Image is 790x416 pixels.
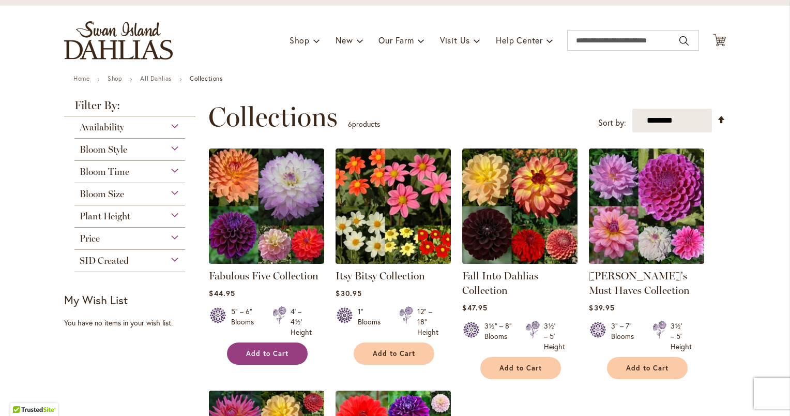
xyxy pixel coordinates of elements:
a: Fabulous Five Collection [209,270,318,282]
div: 5" – 6" Blooms [231,306,260,337]
img: Fall Into Dahlias Collection [462,148,578,264]
span: $39.95 [589,303,614,313]
iframe: Launch Accessibility Center [8,379,37,408]
a: Fabulous Five Collection [209,256,324,266]
img: Itsy Bitsy Collection [336,148,451,264]
div: You have no items in your wish list. [64,318,202,328]
strong: Collections [190,75,223,82]
strong: My Wish List [64,292,128,307]
a: Fall Into Dahlias Collection [462,256,578,266]
a: [PERSON_NAME]'s Must Haves Collection [589,270,690,296]
span: 6 [348,119,352,129]
p: products [348,116,380,132]
span: Collections [208,101,338,132]
button: Add to Cart [607,357,688,379]
div: 1" Blooms [358,306,387,337]
span: Plant Height [80,211,130,222]
span: New [336,35,353,46]
span: Add to Cart [499,364,542,373]
span: Visit Us [440,35,470,46]
span: Our Farm [378,35,414,46]
a: Home [73,75,89,82]
div: 12" – 18" Height [417,306,438,337]
a: Heather's Must Haves Collection [589,256,704,266]
span: Bloom Style [80,144,127,155]
span: Help Center [496,35,543,46]
span: SID Created [80,255,129,266]
label: Sort by: [598,113,626,132]
div: 3½" – 8" Blooms [484,321,513,352]
span: Add to Cart [626,364,669,373]
span: Price [80,233,100,244]
img: Fabulous Five Collection [209,148,324,264]
span: $30.95 [336,288,361,298]
span: Shop [290,35,310,46]
span: Add to Cart [246,349,288,358]
div: 4' – 4½' Height [291,306,312,337]
a: Itsy Bitsy Collection [336,256,451,266]
span: Add to Cart [373,349,415,358]
span: Availability [80,122,124,133]
button: Add to Cart [354,343,434,365]
span: Bloom Time [80,166,129,177]
button: Add to Cart [227,343,308,365]
div: 3½' – 5' Height [671,321,692,352]
a: Fall Into Dahlias Collection [462,270,538,296]
strong: Filter By: [64,100,195,116]
a: store logo [64,21,173,60]
a: All Dahlias [140,75,172,82]
img: Heather's Must Haves Collection [589,148,704,264]
div: 3½' – 5' Height [544,321,565,352]
div: 3" – 7" Blooms [611,321,640,352]
a: Itsy Bitsy Collection [336,270,425,282]
button: Add to Cart [480,357,561,379]
span: Bloom Size [80,188,124,200]
a: Shop [108,75,122,82]
span: $44.95 [209,288,235,298]
span: $47.95 [462,303,487,313]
